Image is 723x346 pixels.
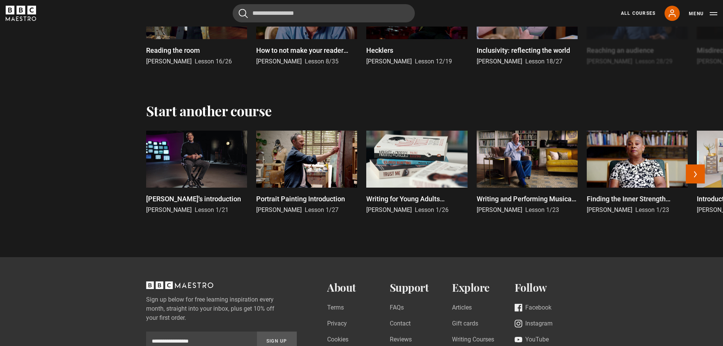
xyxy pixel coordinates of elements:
span: Lesson 12/19 [415,58,452,65]
span: [PERSON_NAME] [256,58,302,65]
span: [PERSON_NAME] [256,206,302,213]
p: Reaching an audience [587,45,654,55]
a: Facebook [515,303,551,313]
span: [PERSON_NAME] [587,58,632,65]
span: [PERSON_NAME] [477,58,522,65]
a: All Courses [621,10,655,17]
a: Writing Courses [452,335,494,345]
a: Terms [327,303,344,313]
span: Lesson 1/23 [525,206,559,213]
a: FAQs [390,303,404,313]
a: Writing and Performing Musical Theatre Introduction [PERSON_NAME] Lesson 1/23 [477,131,578,215]
p: Inclusivity: reflecting the world [477,45,570,55]
span: Lesson 1/27 [305,206,339,213]
h2: Explore [452,281,515,294]
a: Privacy [327,319,347,329]
input: Search [233,4,415,22]
p: [PERSON_NAME]'s introduction [146,194,241,204]
a: [PERSON_NAME]'s introduction [PERSON_NAME] Lesson 1/21 [146,131,247,215]
a: Instagram [515,319,553,329]
a: Writing for Young Adults Introduction [PERSON_NAME] Lesson 1/26 [366,131,467,215]
span: [PERSON_NAME] [587,206,632,213]
p: Writing and Performing Musical Theatre Introduction [477,194,578,204]
svg: BBC Maestro [6,6,36,21]
span: Lesson 18/27 [525,58,562,65]
button: Toggle navigation [689,10,717,17]
a: Finding the Inner Strength Introduction [PERSON_NAME] Lesson 1/23 [587,131,688,215]
p: Writing for Young Adults Introduction [366,194,467,204]
p: Portrait Painting Introduction [256,194,345,204]
span: Lesson 16/26 [195,58,232,65]
a: Gift cards [452,319,478,329]
span: [PERSON_NAME] [477,206,522,213]
span: Lesson 1/21 [195,206,228,213]
a: Contact [390,319,411,329]
h2: Start another course [146,103,272,118]
svg: BBC Maestro, back to top [146,281,213,289]
span: Lesson 1/23 [635,206,669,213]
span: [PERSON_NAME] [366,58,412,65]
button: Submit the search query [239,9,248,18]
label: Sign up below for free learning inspiration every month, straight into your inbox, plus get 10% o... [146,295,297,322]
span: Lesson 28/29 [635,58,673,65]
a: Articles [452,303,472,313]
a: Portrait Painting Introduction [PERSON_NAME] Lesson 1/27 [256,131,357,215]
h2: Follow [515,281,577,294]
a: Reviews [390,335,412,345]
a: Cookies [327,335,348,345]
span: [PERSON_NAME] [146,206,192,213]
p: How to not make your reader seasick [256,45,357,55]
p: Finding the Inner Strength Introduction [587,194,688,204]
p: Hecklers [366,45,393,55]
p: Reading the room [146,45,200,55]
span: Lesson 8/35 [305,58,339,65]
h2: Support [390,281,452,294]
h2: About [327,281,390,294]
span: Lesson 1/26 [415,206,449,213]
span: [PERSON_NAME] [146,58,192,65]
a: YouTube [515,335,549,345]
a: BBC Maestro, back to top [146,284,213,291]
span: [PERSON_NAME] [366,206,412,213]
